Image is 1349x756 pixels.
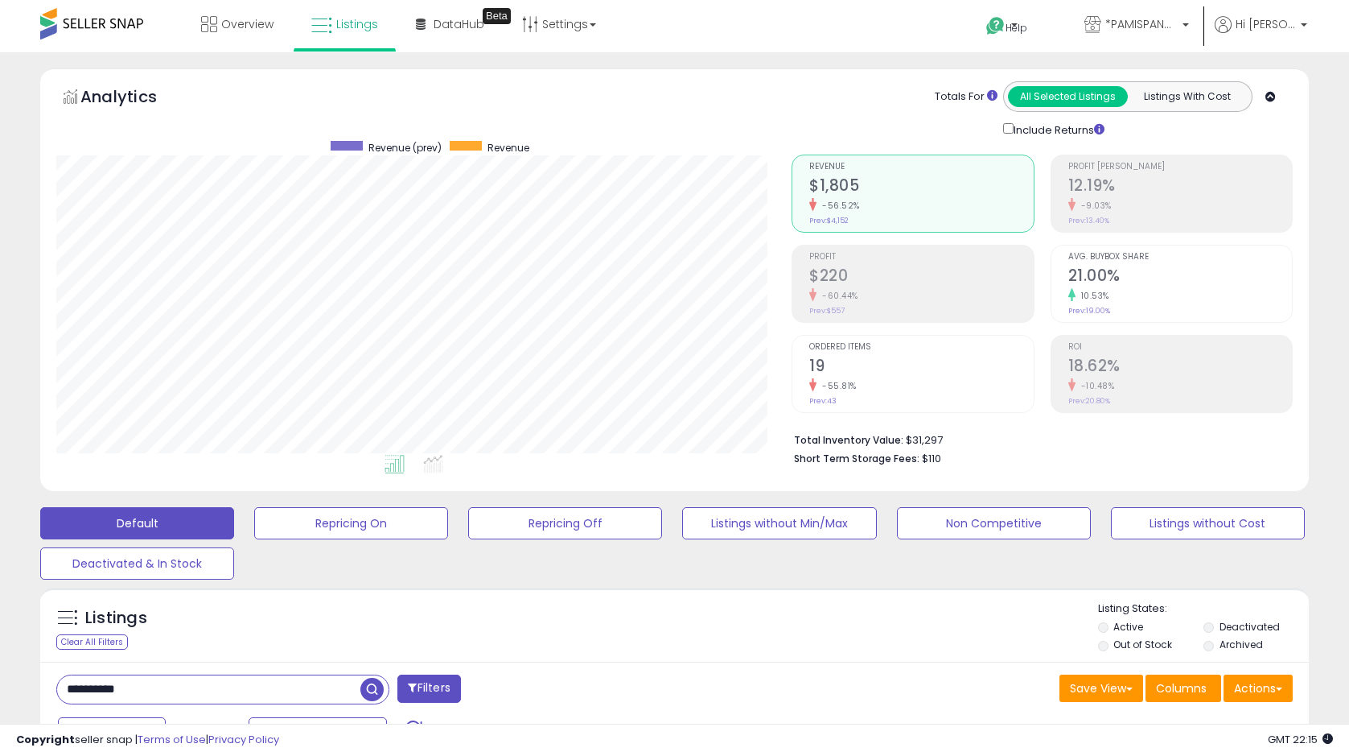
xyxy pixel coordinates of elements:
[991,120,1124,138] div: Include Returns
[254,507,448,539] button: Repricing On
[1068,357,1292,378] h2: 18.62%
[1236,16,1296,32] span: Hi [PERSON_NAME]
[809,216,849,225] small: Prev: $4,152
[468,507,662,539] button: Repricing Off
[16,733,279,748] div: seller snap | |
[249,717,387,745] button: Sep-22 - Sep-28
[273,723,367,739] span: Sep-22 - Sep-28
[1059,675,1143,702] button: Save View
[973,4,1059,52] a: Help
[483,8,511,24] div: Tooltip anchor
[922,451,941,466] span: $110
[208,732,279,747] a: Privacy Policy
[682,507,876,539] button: Listings without Min/Max
[985,16,1006,36] i: Get Help
[1111,507,1305,539] button: Listings without Cost
[1006,21,1027,35] span: Help
[1008,86,1128,107] button: All Selected Listings
[1068,176,1292,198] h2: 12.19%
[1068,216,1109,225] small: Prev: 13.40%
[80,85,188,112] h5: Analytics
[138,732,206,747] a: Terms of Use
[397,675,460,703] button: Filters
[1113,638,1172,651] label: Out of Stock
[809,306,845,316] small: Prev: $557
[336,16,378,32] span: Listings
[1268,732,1333,747] span: 2025-10-8 22:15 GMT
[809,396,837,406] small: Prev: 43
[1224,675,1293,702] button: Actions
[487,141,529,155] span: Revenue
[1145,675,1221,702] button: Columns
[221,16,274,32] span: Overview
[1113,620,1143,634] label: Active
[1219,638,1263,651] label: Archived
[1098,601,1309,617] p: Listing States:
[816,290,858,302] small: -60.44%
[794,452,919,465] b: Short Term Storage Fees:
[1215,16,1307,52] a: Hi [PERSON_NAME]
[85,607,147,630] h5: Listings
[434,16,484,32] span: DataHub
[1068,163,1292,171] span: Profit [PERSON_NAME]
[1219,620,1280,634] label: Deactivated
[935,89,997,105] div: Totals For
[794,429,1281,448] li: $31,297
[1068,343,1292,352] span: ROI
[809,163,1033,171] span: Revenue
[809,343,1033,352] span: Ordered Items
[897,507,1091,539] button: Non Competitive
[816,380,857,392] small: -55.81%
[1156,680,1207,696] span: Columns
[1068,266,1292,288] h2: 21.00%
[816,200,860,212] small: -56.52%
[1068,306,1110,316] small: Prev: 19.00%
[1075,200,1112,212] small: -9.03%
[40,507,234,539] button: Default
[1075,380,1115,392] small: -10.48%
[1075,290,1109,302] small: 10.53%
[809,357,1033,378] h2: 19
[809,176,1033,198] h2: $1,805
[794,433,903,447] b: Total Inventory Value:
[1105,16,1178,32] span: *PAMISPANAS*
[1068,396,1110,406] small: Prev: 20.80%
[368,141,442,155] span: Revenue (prev)
[56,634,128,650] div: Clear All Filters
[82,723,146,739] span: Last 7 Days
[16,732,75,747] strong: Copyright
[1127,86,1247,107] button: Listings With Cost
[809,266,1033,288] h2: $220
[1068,253,1292,262] span: Avg. Buybox Share
[58,717,166,745] button: Last 7 Days
[40,547,234,580] button: Deactivated & In Stock
[809,253,1033,262] span: Profit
